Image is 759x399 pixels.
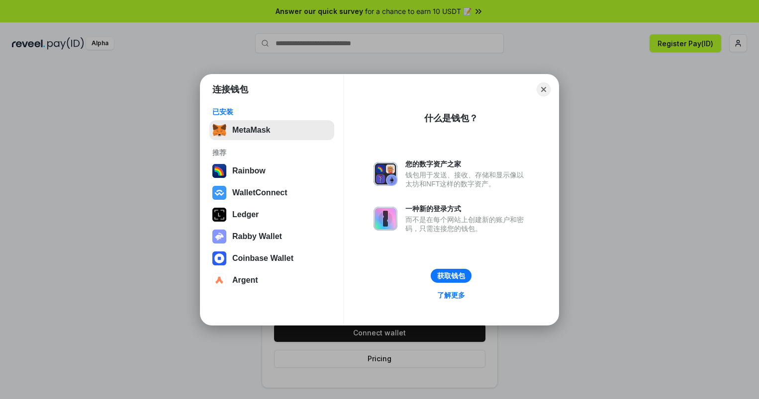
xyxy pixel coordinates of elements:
button: Argent [209,270,334,290]
div: Rainbow [232,166,266,175]
div: Rabby Wallet [232,232,282,241]
img: svg+xml,%3Csvg%20fill%3D%22none%22%20height%3D%2233%22%20viewBox%3D%220%200%2035%2033%22%20width%... [212,123,226,137]
img: svg+xml,%3Csvg%20width%3D%22120%22%20height%3D%22120%22%20viewBox%3D%220%200%20120%20120%22%20fil... [212,164,226,178]
button: Rabby Wallet [209,227,334,246]
button: 获取钱包 [431,269,472,283]
img: svg+xml,%3Csvg%20xmlns%3D%22http%3A%2F%2Fwww.w3.org%2F2000%2Fsvg%22%20fill%3D%22none%22%20viewBox... [374,162,397,186]
a: 了解更多 [431,289,471,302]
div: WalletConnect [232,188,287,197]
div: 获取钱包 [437,271,465,280]
button: WalletConnect [209,183,334,203]
div: Coinbase Wallet [232,254,293,263]
button: Rainbow [209,161,334,181]
div: 您的数字资产之家 [405,160,529,168]
img: svg+xml,%3Csvg%20xmlns%3D%22http%3A%2F%2Fwww.w3.org%2F2000%2Fsvg%22%20fill%3D%22none%22%20viewBox... [374,207,397,231]
div: Argent [232,276,258,285]
div: 而不是在每个网站上创建新的账户和密码，只需连接您的钱包。 [405,215,529,233]
button: Close [537,82,551,96]
img: svg+xml,%3Csvg%20width%3D%2228%22%20height%3D%2228%22%20viewBox%3D%220%200%2028%2028%22%20fill%3D... [212,251,226,265]
div: 一种新的登录方式 [405,204,529,213]
div: 了解更多 [437,291,465,300]
div: 已安装 [212,107,331,116]
img: svg+xml,%3Csvg%20xmlns%3D%22http%3A%2F%2Fwww.w3.org%2F2000%2Fsvg%22%20fill%3D%22none%22%20viewBox... [212,230,226,243]
button: MetaMask [209,120,334,140]
div: 什么是钱包？ [424,112,478,124]
div: 推荐 [212,148,331,157]
h1: 连接钱包 [212,83,248,95]
button: Ledger [209,205,334,225]
img: svg+xml,%3Csvg%20xmlns%3D%22http%3A%2F%2Fwww.w3.org%2F2000%2Fsvg%22%20width%3D%2228%22%20height%3... [212,208,226,222]
img: svg+xml,%3Csvg%20width%3D%2228%22%20height%3D%2228%22%20viewBox%3D%220%200%2028%2028%22%20fill%3D... [212,273,226,287]
div: MetaMask [232,126,270,135]
div: 钱包用于发送、接收、存储和显示像以太坊和NFT这样的数字资产。 [405,170,529,188]
div: Ledger [232,210,259,219]
button: Coinbase Wallet [209,248,334,268]
img: svg+xml,%3Csvg%20width%3D%2228%22%20height%3D%2228%22%20viewBox%3D%220%200%2028%2028%22%20fill%3D... [212,186,226,200]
